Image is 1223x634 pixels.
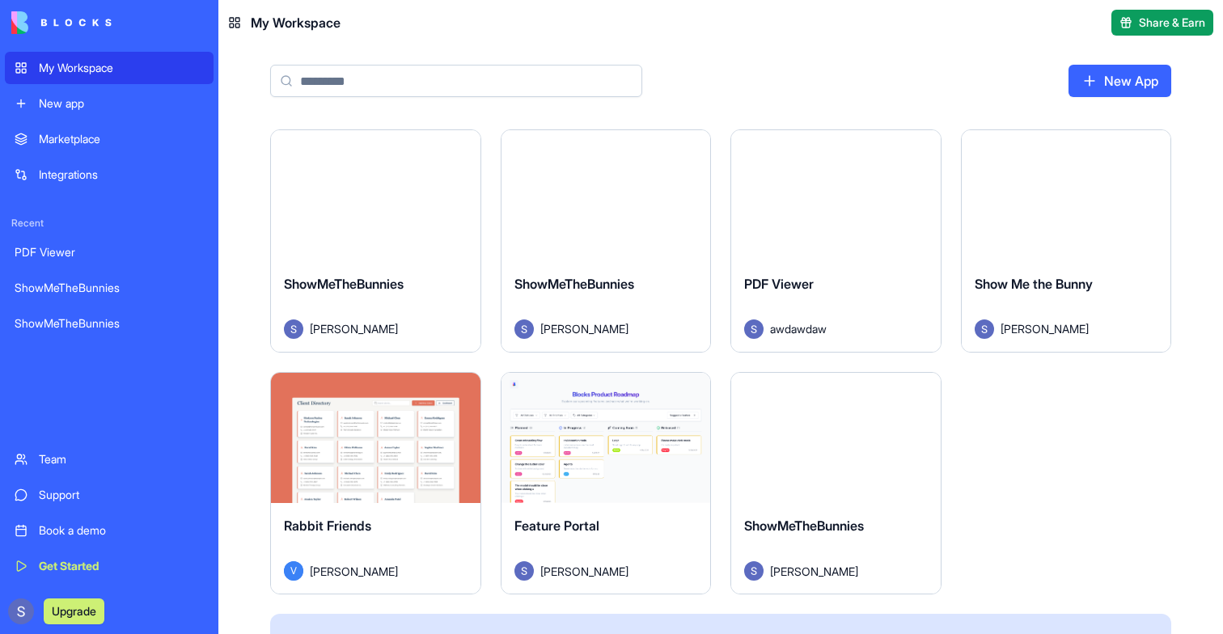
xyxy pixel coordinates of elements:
span: ShowMeTheBunnies [514,276,634,292]
span: [PERSON_NAME] [770,563,858,580]
span: [PERSON_NAME] [310,320,398,337]
button: Upgrade [44,598,104,624]
div: Team [39,451,204,467]
div: Book a demo [39,522,204,539]
a: PDF ViewerAvatarawdawdaw [730,129,942,353]
a: Marketplace [5,123,214,155]
a: Support [5,479,214,511]
span: Feature Portal [514,518,599,534]
span: PDF Viewer [744,276,814,292]
div: New app [39,95,204,112]
span: My Workspace [251,13,341,32]
a: New App [1069,65,1171,97]
a: My Workspace [5,52,214,84]
a: ShowMeTheBunniesAvatar[PERSON_NAME] [730,372,942,595]
div: Integrations [39,167,204,183]
img: Avatar [514,561,534,581]
div: ShowMeTheBunnies [15,280,204,296]
a: Team [5,443,214,475]
img: Avatar [514,319,534,339]
div: Get Started [39,558,204,574]
span: [PERSON_NAME] [310,563,398,580]
a: New app [5,87,214,120]
span: ShowMeTheBunnies [284,276,404,292]
a: Upgrade [44,602,104,619]
img: Avatar [744,319,764,339]
span: Recent [5,217,214,230]
a: ShowMeTheBunniesAvatar[PERSON_NAME] [501,129,712,353]
span: [PERSON_NAME] [540,563,628,580]
span: awdawdaw [770,320,827,337]
a: Rabbit FriendsV[PERSON_NAME] [270,372,481,595]
a: Show Me the BunnyAvatar[PERSON_NAME] [961,129,1172,353]
img: Avatar [975,319,994,339]
span: Rabbit Friends [284,518,371,534]
div: ShowMeTheBunnies [15,315,204,332]
span: Show Me the Bunny [975,276,1093,292]
div: PDF Viewer [15,244,204,260]
div: Support [39,487,204,503]
span: V [284,561,303,581]
div: Marketplace [39,131,204,147]
a: Book a demo [5,514,214,547]
button: Share & Earn [1111,10,1213,36]
span: [PERSON_NAME] [1001,320,1089,337]
a: Get Started [5,550,214,582]
img: logo [11,11,112,34]
a: Feature PortalAvatar[PERSON_NAME] [501,372,712,595]
a: ShowMeTheBunnies [5,272,214,304]
span: ShowMeTheBunnies [744,518,864,534]
a: ShowMeTheBunnies [5,307,214,340]
a: ShowMeTheBunniesAvatar[PERSON_NAME] [270,129,481,353]
span: Share & Earn [1139,15,1205,31]
a: PDF Viewer [5,236,214,268]
div: My Workspace [39,60,204,76]
span: [PERSON_NAME] [540,320,628,337]
img: Avatar [284,319,303,339]
img: Avatar [744,561,764,581]
a: Integrations [5,158,214,191]
img: ACg8ocJg4p_dPqjhSL03u1SIVTGQdpy5AIiJU7nt3TQW-L-gyDNKzg=s96-c [8,598,34,624]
